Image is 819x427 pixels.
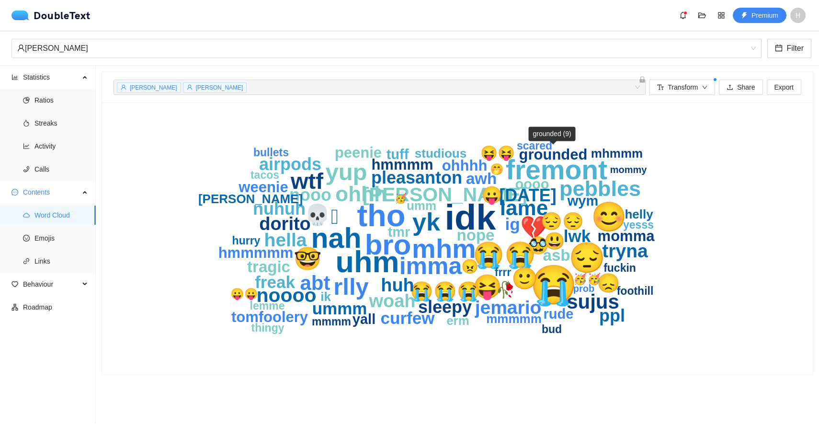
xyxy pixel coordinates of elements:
[231,309,308,325] text: tomfoolery
[11,11,91,20] a: logoDoubleText
[774,82,794,92] span: Export
[250,300,285,312] text: lemme
[371,168,462,187] text: pleasanton
[381,309,435,327] text: curfew
[23,120,30,127] span: fire
[786,42,804,54] span: Filter
[461,258,479,275] text: 😠
[500,196,548,219] text: lame
[473,240,536,270] text: 😭😭
[573,283,594,294] text: prob
[733,8,786,23] button: thunderboltPremium
[23,235,30,242] span: smile
[23,68,80,87] span: Statistics
[639,76,646,83] span: lock
[542,323,562,335] text: bud
[11,11,91,20] div: DoubleText
[198,192,303,206] text: [PERSON_NAME]
[495,266,512,278] text: frrr
[381,275,414,295] text: huh
[623,219,654,231] text: yesss
[17,44,25,52] span: user
[294,245,322,272] text: 🤓
[445,197,497,237] text: idk
[11,74,18,81] span: bar-chart
[505,215,520,233] text: ig
[694,8,710,23] button: folder-open
[23,97,30,104] span: pie-chart
[305,203,330,227] text: 💀
[412,233,476,264] text: mhm
[649,80,715,95] button: font-sizeTransformdown
[544,231,565,251] text: 😃
[541,211,584,231] text: 😔😔
[23,166,30,173] span: phone
[741,12,748,20] span: thunderbolt
[668,82,698,92] span: Transform
[727,84,733,92] span: upload
[569,240,606,276] text: 😔
[23,275,80,294] span: Behaviour
[775,44,783,53] span: calendar
[657,84,664,92] span: font-size
[519,146,588,163] text: grounded
[481,185,502,205] text: 😛
[528,235,549,255] text: 🥸
[255,273,295,291] text: freak
[599,306,625,325] text: ppl
[34,252,88,271] span: Links
[796,8,800,23] span: H
[218,244,294,261] text: hmmmmm
[247,258,290,276] text: tragic
[506,154,607,185] text: fremont
[23,298,88,317] span: Roadmap
[512,266,538,291] text: 🙂
[121,84,126,90] span: user
[34,91,88,110] span: Ratios
[130,84,177,91] span: [PERSON_NAME]
[335,182,387,206] text: ohhh
[475,297,542,318] text: jemario
[264,230,307,250] text: hella
[399,253,463,279] text: imma
[407,198,436,213] text: umm
[23,212,30,219] span: cloud
[559,176,641,201] text: pebbles
[388,224,410,240] text: tmr
[490,162,504,176] text: 🤭
[517,139,552,152] text: scared
[23,183,80,202] span: Contents
[591,146,643,161] text: mhmmm
[520,214,548,241] text: 💔
[603,262,636,274] text: fuckin
[336,245,399,278] text: uhm
[387,147,409,162] text: tuff
[331,205,339,228] text: 🫩
[702,85,708,91] span: down
[325,159,367,185] text: yup
[486,312,542,326] text: mmmmm
[311,222,362,254] text: nah
[751,10,778,21] span: Premium
[410,280,480,302] text: 😭😭😭
[365,229,411,261] text: bro
[371,156,433,173] text: hmmmm
[312,299,367,318] text: ummm
[473,273,502,301] text: 😝
[34,206,88,225] span: Word Cloud
[353,312,375,327] text: yall
[196,84,243,91] span: [PERSON_NAME]
[187,84,193,90] span: user
[591,200,627,234] text: 😊
[714,12,728,19] span: appstore
[250,169,279,181] text: tacos
[676,12,690,19] span: bell
[395,193,407,204] text: 🥳
[357,198,405,233] text: tho
[543,246,570,264] text: asb
[496,280,516,300] text: 🥀
[238,179,288,196] text: weenie
[567,290,619,313] text: sujus
[11,281,18,288] span: heart
[446,313,469,328] text: erm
